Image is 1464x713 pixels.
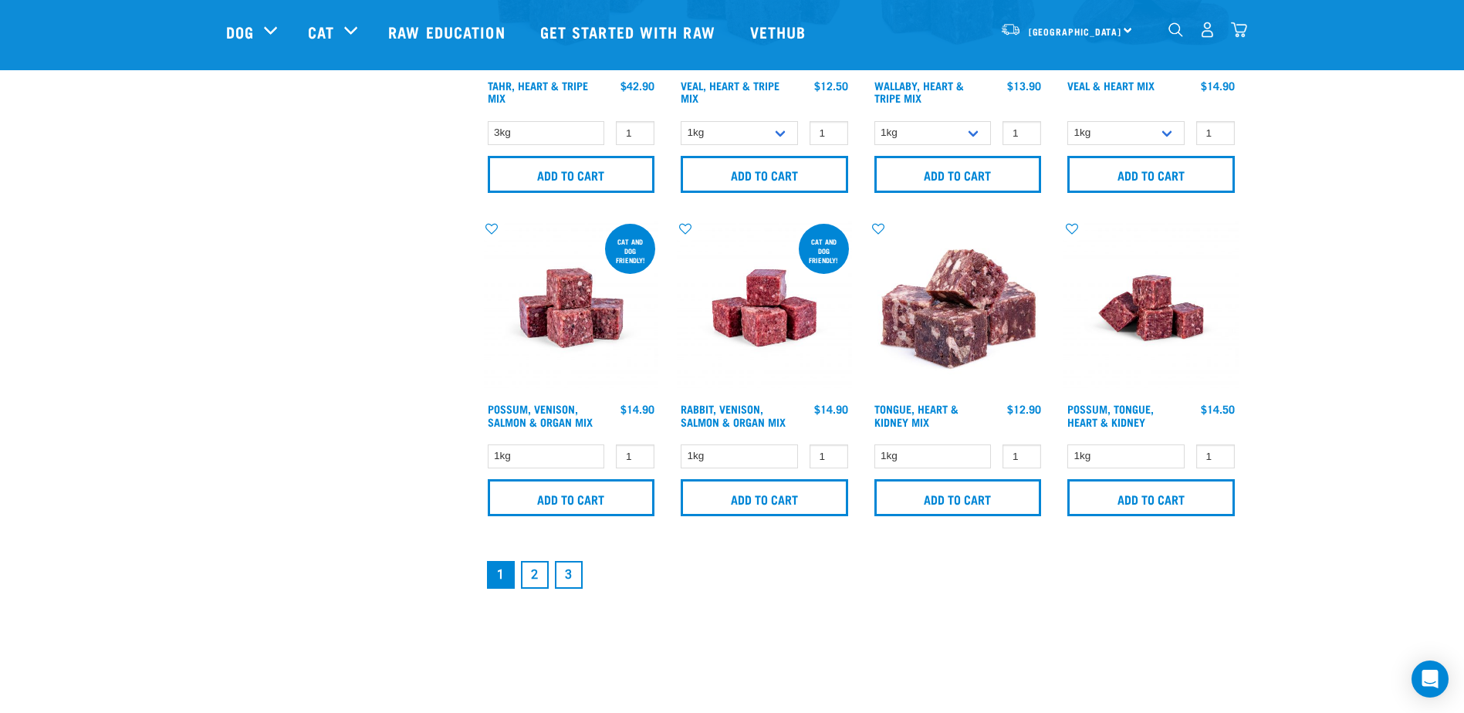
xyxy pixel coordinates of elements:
a: Possum, Venison, Salmon & Organ Mix [488,406,593,424]
div: $12.90 [1007,403,1041,415]
div: $14.90 [1201,79,1235,92]
a: Raw Education [373,1,524,63]
input: 1 [1002,444,1041,468]
input: 1 [616,444,654,468]
div: Open Intercom Messenger [1412,661,1449,698]
a: Tongue, Heart & Kidney Mix [874,406,959,424]
a: Possum, Tongue, Heart & Kidney [1067,406,1154,424]
a: Rabbit, Venison, Salmon & Organ Mix [681,406,786,424]
img: van-moving.png [1000,22,1021,36]
img: home-icon@2x.png [1231,22,1247,38]
a: Wallaby, Heart & Tripe Mix [874,83,964,100]
a: Goto page 2 [521,561,549,589]
div: $14.50 [1201,403,1235,415]
input: 1 [810,121,848,145]
div: $13.90 [1007,79,1041,92]
div: $12.50 [814,79,848,92]
input: Add to cart [1067,156,1235,193]
span: [GEOGRAPHIC_DATA] [1029,29,1122,34]
input: Add to cart [681,479,848,516]
input: Add to cart [488,479,655,516]
img: user.png [1199,22,1215,38]
input: 1 [1196,444,1235,468]
a: Tahr, Heart & Tripe Mix [488,83,588,100]
a: Vethub [735,1,826,63]
div: cat and dog friendly! [605,230,655,272]
a: Goto page 3 [555,561,583,589]
img: home-icon-1@2x.png [1168,22,1183,37]
img: Possum Venison Salmon Organ 1626 [484,221,659,396]
a: Page 1 [487,561,515,589]
input: Add to cart [1067,479,1235,516]
input: Add to cart [681,156,848,193]
img: Possum Tongue Heart Kidney 1682 [1063,221,1239,396]
input: 1 [810,444,848,468]
a: Dog [226,20,254,43]
input: 1 [1196,121,1235,145]
a: Veal & Heart Mix [1067,83,1155,88]
input: Add to cart [874,479,1042,516]
nav: pagination [484,558,1239,592]
img: Rabbit Venison Salmon Organ 1688 [677,221,852,396]
a: Veal, Heart & Tripe Mix [681,83,779,100]
div: $14.90 [814,403,848,415]
div: Cat and dog friendly! [799,230,849,272]
input: Add to cart [874,156,1042,193]
img: 1167 Tongue Heart Kidney Mix 01 [871,221,1046,396]
div: $42.90 [620,79,654,92]
input: 1 [616,121,654,145]
a: Get started with Raw [525,1,735,63]
a: Cat [308,20,334,43]
input: Add to cart [488,156,655,193]
div: $14.90 [620,403,654,415]
input: 1 [1002,121,1041,145]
